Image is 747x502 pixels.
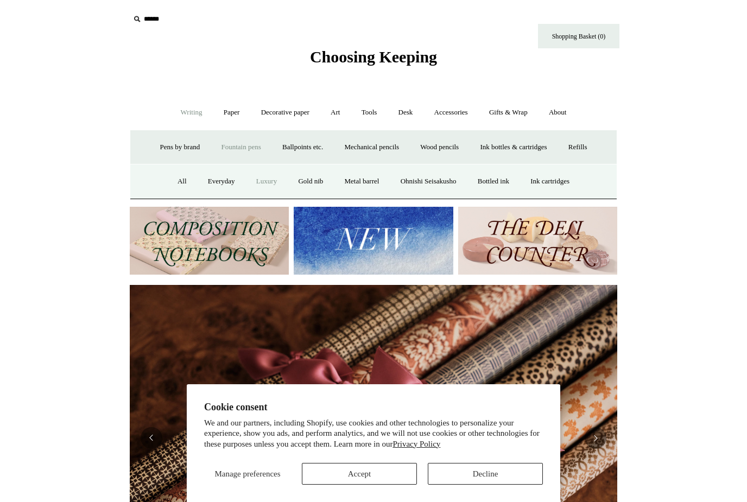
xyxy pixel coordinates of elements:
[335,167,389,196] a: Metal barrel
[198,167,245,196] a: Everyday
[468,167,519,196] a: Bottled ink
[479,98,537,127] a: Gifts & Wrap
[470,133,556,162] a: Ink bottles & cartridges
[585,427,606,449] button: Next
[539,98,577,127] a: About
[204,402,543,413] h2: Cookie consent
[204,418,543,450] p: We and our partners, including Shopify, use cookies and other technologies to personalize your ex...
[150,133,210,162] a: Pens by brand
[273,133,333,162] a: Ballpoints etc.
[211,133,270,162] a: Fountain pens
[428,463,543,485] button: Decline
[321,98,350,127] a: Art
[168,167,197,196] a: All
[425,98,478,127] a: Accessories
[559,133,597,162] a: Refills
[171,98,212,127] a: Writing
[204,463,291,485] button: Manage preferences
[214,469,280,478] span: Manage preferences
[130,207,289,275] img: 202302 Composition ledgers.jpg__PID:69722ee6-fa44-49dd-a067-31375e5d54ec
[410,133,469,162] a: Wood pencils
[214,98,250,127] a: Paper
[352,98,387,127] a: Tools
[334,133,409,162] a: Mechanical pencils
[251,98,319,127] a: Decorative paper
[141,427,162,449] button: Previous
[310,48,437,66] span: Choosing Keeping
[302,463,417,485] button: Accept
[246,167,287,196] a: Luxury
[288,167,333,196] a: Gold nib
[310,56,437,64] a: Choosing Keeping
[458,207,617,275] img: The Deli Counter
[521,167,579,196] a: Ink cartridges
[389,98,423,127] a: Desk
[393,440,440,448] a: Privacy Policy
[538,24,619,48] a: Shopping Basket (0)
[391,167,466,196] a: Ohnishi Seisakusho
[294,207,453,275] img: New.jpg__PID:f73bdf93-380a-4a35-bcfe-7823039498e1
